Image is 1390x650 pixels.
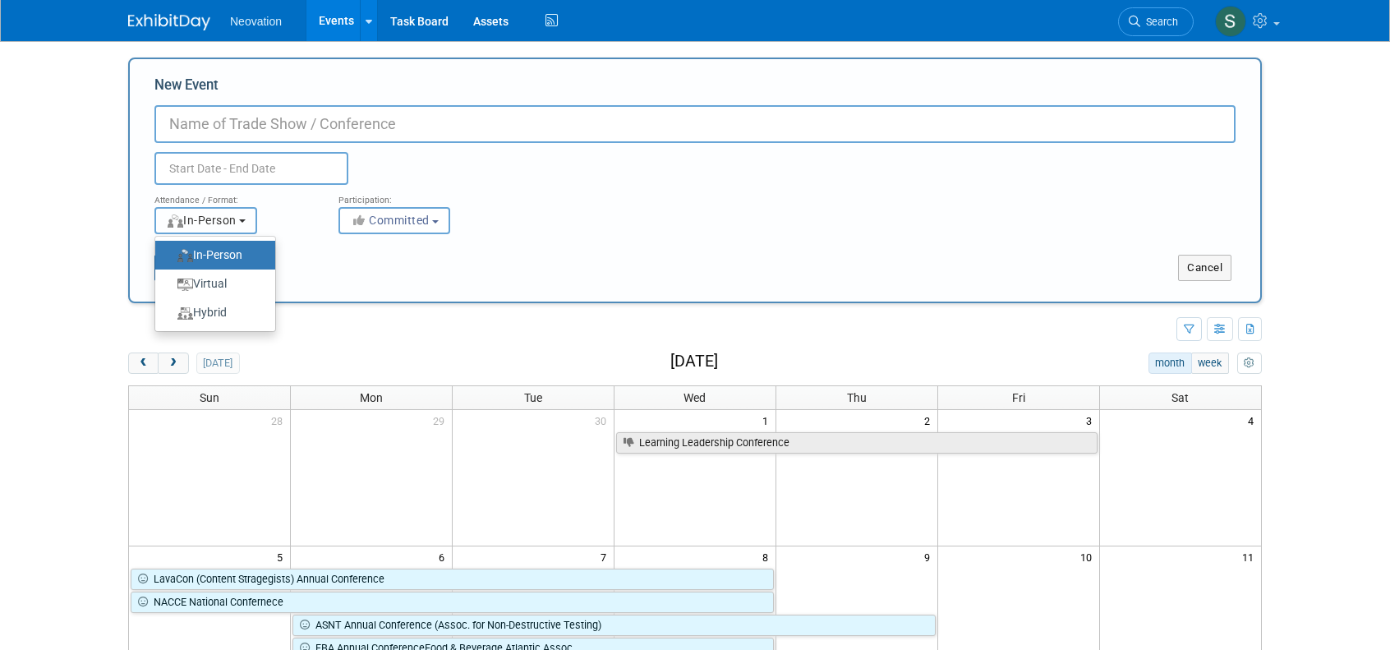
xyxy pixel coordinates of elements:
label: New Event [154,76,219,101]
span: 7 [599,546,614,567]
img: Susan Hurrell [1215,6,1246,37]
img: Format-InPerson.png [177,249,193,262]
input: Start Date - End Date [154,152,348,185]
img: ExhibitDay [128,14,210,30]
button: next [158,353,188,374]
button: Committed [338,207,450,234]
button: myCustomButton [1237,353,1262,374]
button: week [1191,353,1229,374]
span: In-Person [166,214,237,227]
span: Fri [1012,391,1025,404]
div: Participation: [338,185,498,206]
span: 28 [269,410,290,431]
span: Committed [350,214,430,227]
span: 5 [275,546,290,567]
label: Hybrid [163,302,259,324]
button: prev [128,353,159,374]
span: Search [1140,16,1178,28]
a: Search [1118,7,1194,36]
span: 30 [593,410,614,431]
div: Attendance / Format: [154,185,314,206]
a: Learning Leadership Conference [616,432,1098,454]
button: [DATE] [196,353,240,374]
span: 4 [1246,410,1261,431]
label: In-Person [163,244,259,266]
a: NACCE National Confernece [131,592,774,613]
span: 8 [761,546,776,567]
span: 10 [1079,546,1099,567]
label: Virtual [163,273,259,295]
span: Sat [1171,391,1189,404]
span: Thu [847,391,867,404]
span: 6 [437,546,452,567]
span: 3 [1084,410,1099,431]
a: LavaCon (Content Stragegists) Annual Conference [131,569,774,590]
span: Neovation [230,15,282,28]
button: month [1148,353,1192,374]
span: 1 [761,410,776,431]
span: 29 [431,410,452,431]
img: Format-Hybrid.png [177,307,193,320]
span: 9 [923,546,937,567]
button: Cancel [1178,255,1231,281]
h2: [DATE] [670,353,718,371]
span: 11 [1240,546,1261,567]
span: 2 [923,410,937,431]
input: Name of Trade Show / Conference [154,105,1236,143]
span: Mon [360,391,383,404]
i: Personalize Calendar [1244,358,1254,369]
button: In-Person [154,207,257,234]
img: Format-Virtual.png [177,279,193,292]
span: Tue [524,391,542,404]
a: ASNT Annual Conference (Assoc. for Non-Destructive Testing) [292,615,935,636]
span: Wed [683,391,706,404]
span: Sun [200,391,219,404]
